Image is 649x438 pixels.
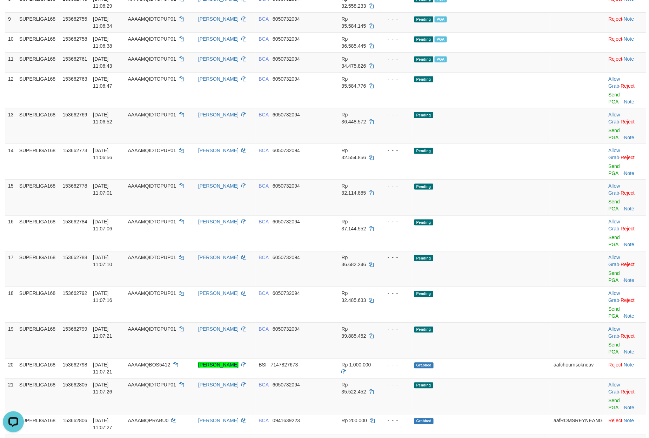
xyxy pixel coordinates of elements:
span: · [609,291,621,303]
span: 153662755 [63,16,87,22]
td: · [606,378,646,414]
div: - - - [382,254,409,261]
button: Open LiveChat chat widget [3,3,24,24]
a: Allow Grab [609,382,620,395]
span: [DATE] 11:06:52 [93,112,112,124]
span: AAAAMQIDTOPUP01 [128,76,176,82]
a: Allow Grab [609,219,620,232]
a: Send PGA [609,398,620,411]
td: SUPERLIGA168 [16,414,60,434]
span: [DATE] 11:06:47 [93,76,112,89]
a: Note [624,170,635,176]
a: [PERSON_NAME] [198,418,239,424]
span: BCA [259,183,268,189]
td: · [606,251,646,287]
span: BCA [259,112,268,117]
span: Pending [414,148,433,154]
a: Allow Grab [609,183,620,196]
span: Copy 6050732094 to clipboard [273,36,300,42]
a: [PERSON_NAME] [198,183,239,189]
span: [DATE] 11:06:38 [93,36,112,49]
span: Marked by aafmaster [435,36,447,42]
span: 153662806 [63,418,87,424]
a: Reject [621,298,635,303]
td: 18 [5,287,16,323]
span: Grabbed [414,363,434,369]
a: Reject [621,83,635,89]
span: Rp 32.485.633 [342,291,366,303]
span: Rp 35.522.452 [342,382,366,395]
span: · [609,255,621,268]
a: Allow Grab [609,112,620,124]
a: Send PGA [609,271,620,283]
a: [PERSON_NAME] [198,56,239,62]
span: 153662792 [63,291,87,296]
span: Copy 6050732094 to clipboard [273,148,300,153]
span: [DATE] 11:07:27 [93,418,112,431]
span: Pending [414,16,433,22]
span: BCA [259,76,268,82]
span: Pending [414,220,433,225]
a: Reject [621,226,635,232]
a: Send PGA [609,128,620,140]
span: Rp 36.448.572 [342,112,366,124]
span: BCA [259,56,268,62]
a: Note [624,418,634,424]
span: Pending [414,255,433,261]
span: Copy 6050732094 to clipboard [273,56,300,62]
a: [PERSON_NAME] [198,326,239,332]
td: · [606,144,646,180]
span: [DATE] 11:07:21 [93,362,112,375]
span: AAAAMQIDTOPUP01 [128,16,176,22]
td: SUPERLIGA168 [16,323,60,358]
a: Reject [621,155,635,160]
a: Send PGA [609,235,620,248]
td: · [606,52,646,72]
span: Copy 7147827673 to clipboard [271,362,298,368]
span: · [609,326,621,339]
a: Send PGA [609,199,620,212]
a: Reject [621,333,635,339]
td: SUPERLIGA168 [16,52,60,72]
span: 153662798 [63,362,87,368]
a: Note [624,242,635,248]
a: [PERSON_NAME] [198,362,239,368]
a: Allow Grab [609,326,620,339]
span: Rp 35.584.776 [342,76,366,89]
span: BCA [259,16,268,22]
td: SUPERLIGA168 [16,32,60,52]
span: BCA [259,148,268,153]
span: · [609,219,621,232]
td: · [606,32,646,52]
span: Copy 6050732094 to clipboard [273,291,300,296]
a: Allow Grab [609,76,620,89]
span: Marked by aafmaster [435,56,447,62]
a: [PERSON_NAME] [198,291,239,296]
td: 21 [5,378,16,414]
td: 20 [5,358,16,378]
td: SUPERLIGA168 [16,108,60,144]
span: · [609,76,621,89]
span: 153662784 [63,219,87,225]
a: Allow Grab [609,291,620,303]
span: Pending [414,76,433,82]
span: BCA [259,291,268,296]
div: - - - [382,218,409,225]
span: Pending [414,36,433,42]
td: SUPERLIGA168 [16,144,60,180]
span: 153662758 [63,36,87,42]
a: Note [624,278,635,283]
span: AAAAMQPRABU0 [128,418,169,424]
span: Pending [414,383,433,389]
span: 153662805 [63,382,87,388]
a: Note [624,349,635,355]
span: BCA [259,326,268,332]
a: Send PGA [609,92,620,105]
span: [DATE] 11:06:56 [93,148,112,160]
a: [PERSON_NAME] [198,36,239,42]
div: - - - [382,290,409,297]
a: Note [624,16,634,22]
span: AAAAMQIDTOPUP01 [128,382,176,388]
span: Rp 37.144.552 [342,219,366,232]
td: 10 [5,32,16,52]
